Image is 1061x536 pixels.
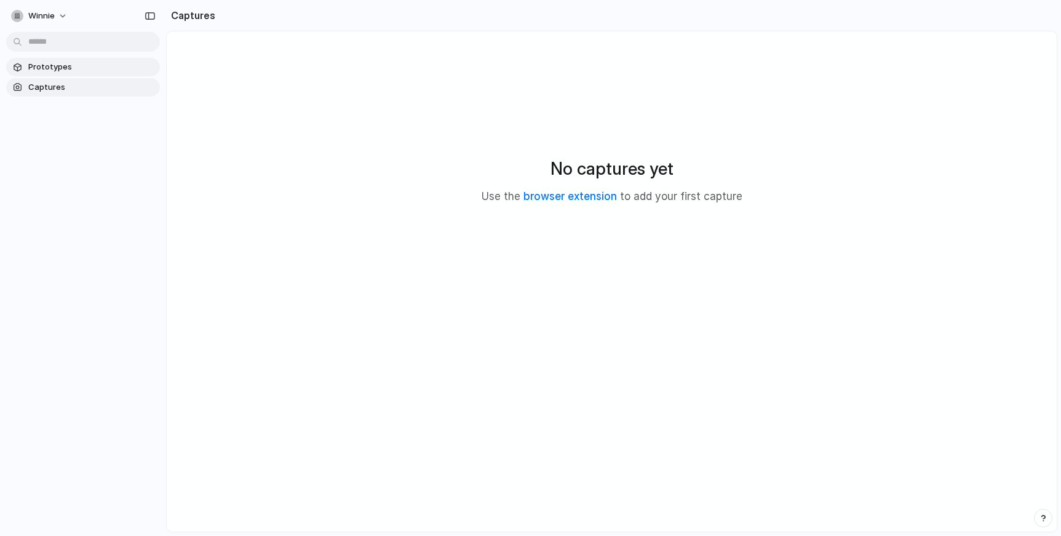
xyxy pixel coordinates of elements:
h2: Captures [166,8,215,23]
a: Captures [6,78,160,97]
p: Use the to add your first capture [482,189,742,205]
a: Prototypes [6,58,160,76]
span: winnie [28,10,55,22]
button: winnie [6,6,74,26]
a: browser extension [523,190,617,202]
span: Captures [28,81,155,94]
span: Prototypes [28,61,155,73]
h2: No captures yet [550,156,674,182]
